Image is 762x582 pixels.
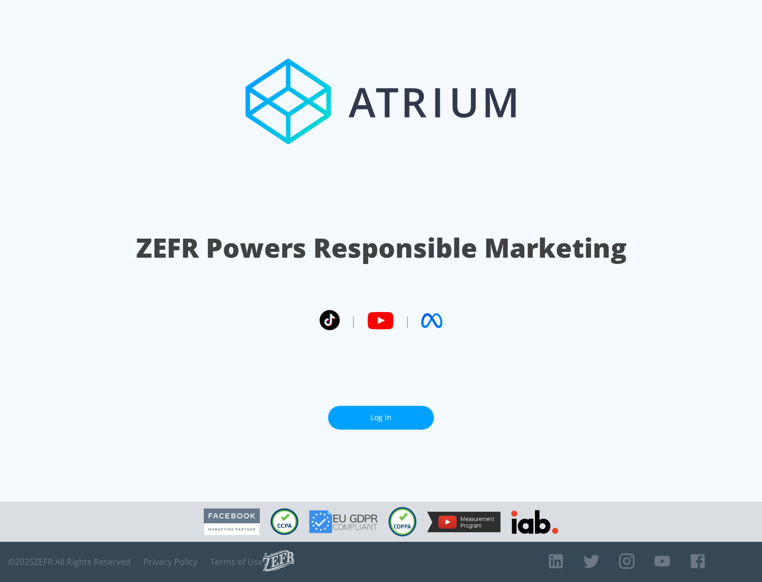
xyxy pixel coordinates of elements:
img: GDPR Compliant [309,510,378,533]
a: Log In [328,406,434,430]
a: Privacy Policy [143,557,197,567]
img: IAB [511,510,558,534]
span: | [350,313,357,329]
span: | [404,313,411,329]
img: CCPA Compliant [270,508,298,535]
span: © 2025 ZEFR All Rights Reserved [8,557,131,567]
img: YouTube Measurement Program [427,512,501,532]
img: Facebook Marketing Partner [204,508,260,535]
h1: ZEFR Powers Responsible Marketing [136,230,627,266]
a: Terms of Use [210,557,263,567]
img: COPPA Compliant [388,507,416,536]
